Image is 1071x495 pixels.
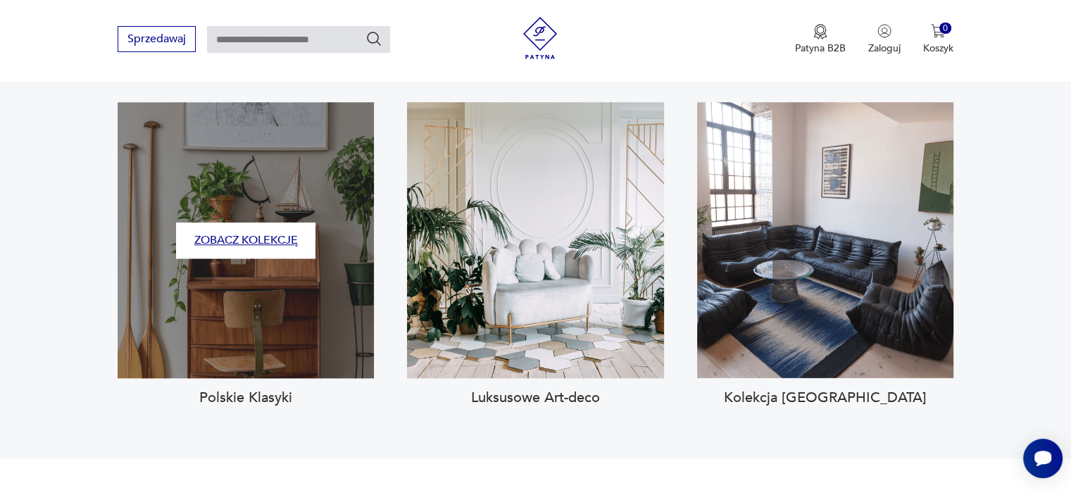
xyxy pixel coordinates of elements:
[519,17,561,59] img: Patyna - sklep z meblami i dekoracjami vintage
[118,389,374,406] h3: Polskie Klasyki
[939,23,951,35] div: 0
[1023,439,1063,478] iframe: Smartsupp widget button
[365,30,382,47] button: Szukaj
[868,42,901,55] p: Zaloguj
[407,389,663,406] h3: Luksusowe Art-deco
[877,24,891,38] img: Ikonka użytkownika
[795,42,846,55] p: Patyna B2B
[118,26,196,52] button: Sprzedawaj
[697,389,953,406] h3: Kolekcja [GEOGRAPHIC_DATA]
[795,24,846,55] button: Patyna B2B
[795,24,846,55] a: Ikona medaluPatyna B2B
[176,223,315,258] button: Zobacz kolekcję
[868,24,901,55] button: Zaloguj
[118,35,196,45] a: Sprzedawaj
[923,42,953,55] p: Koszyk
[923,24,953,55] button: 0Koszyk
[813,24,827,39] img: Ikona medalu
[931,24,945,38] img: Ikona koszyka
